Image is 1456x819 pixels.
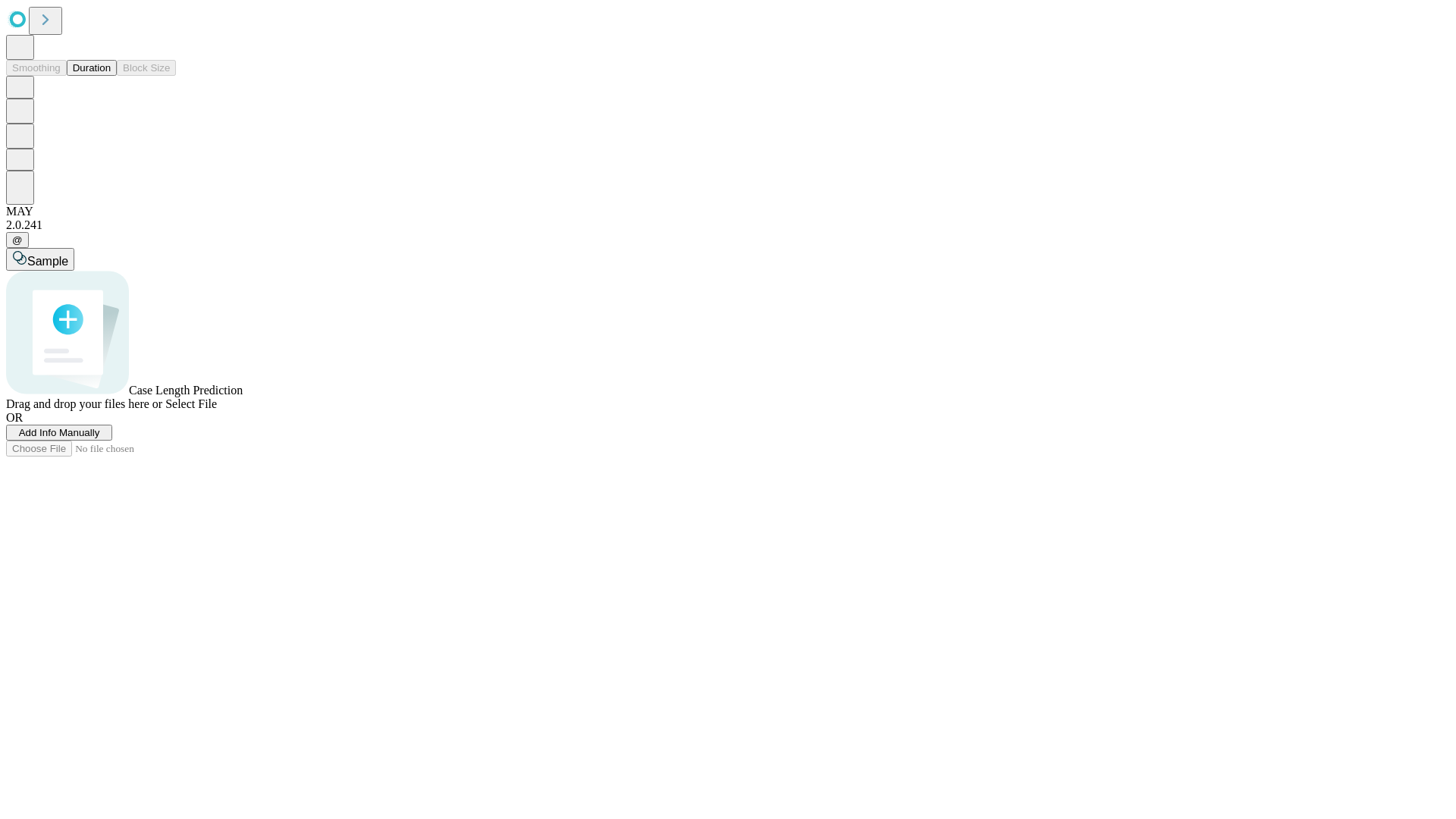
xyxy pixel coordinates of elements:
[6,411,23,424] span: OR
[129,384,243,397] span: Case Length Prediction
[6,218,1450,232] div: 2.0.241
[165,397,217,410] span: Select File
[6,425,112,441] button: Add Info Manually
[27,255,68,268] span: Sample
[6,60,67,76] button: Smoothing
[117,60,176,76] button: Block Size
[6,397,162,410] span: Drag and drop your files here or
[6,248,74,271] button: Sample
[67,60,117,76] button: Duration
[12,234,23,246] span: @
[6,232,29,248] button: @
[19,427,100,438] span: Add Info Manually
[6,205,1450,218] div: MAY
